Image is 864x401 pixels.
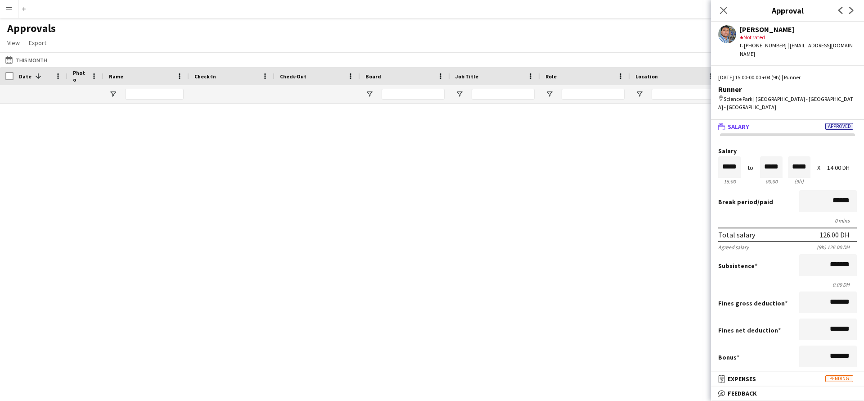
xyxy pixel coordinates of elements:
[825,123,853,130] span: Approved
[711,372,864,386] mat-expansion-panel-header: ExpensesPending
[109,73,123,80] span: Name
[728,389,757,397] span: Feedback
[635,73,658,80] span: Location
[817,244,857,251] div: (9h) 126.00 DH
[382,89,445,100] input: Board Filter Input
[711,5,864,16] h3: Approval
[562,89,625,100] input: Role Filter Input
[455,90,463,98] button: Open Filter Menu
[472,89,535,100] input: Job Title Filter Input
[718,217,857,224] div: 0 mins
[728,123,749,131] span: Salary
[718,281,857,288] div: 0.00 DH
[455,73,478,80] span: Job Title
[718,353,739,361] label: Bonus
[718,85,857,93] div: Runner
[4,55,49,65] button: This Month
[718,230,755,239] div: Total salary
[718,95,857,111] div: Science Park | [GEOGRAPHIC_DATA] - [GEOGRAPHIC_DATA] - [GEOGRAPHIC_DATA]
[718,198,773,206] label: /paid
[819,230,850,239] div: 126.00 DH
[718,299,787,307] label: Fines gross deduction
[760,178,783,185] div: 00:00
[718,244,749,251] div: Agreed salary
[740,41,857,58] div: t. [PHONE_NUMBER] | [EMAIL_ADDRESS][DOMAIN_NAME]
[109,90,117,98] button: Open Filter Menu
[817,164,820,171] div: X
[788,178,810,185] div: 9h
[825,375,853,382] span: Pending
[711,120,864,133] mat-expansion-panel-header: SalaryApproved
[545,90,553,98] button: Open Filter Menu
[73,69,87,83] span: Photo
[711,387,864,400] mat-expansion-panel-header: Feedback
[7,39,20,47] span: View
[652,89,715,100] input: Location Filter Input
[718,73,857,82] div: [DATE] 15:00-00:00 +04 (9h) | Runner
[740,25,857,33] div: [PERSON_NAME]
[718,178,741,185] div: 15:00
[718,326,781,334] label: Fines net deduction
[718,262,757,270] label: Subsistence
[740,33,857,41] div: Not rated
[635,90,643,98] button: Open Filter Menu
[365,73,381,80] span: Board
[718,198,757,206] span: Break period
[25,37,50,49] a: Export
[365,90,373,98] button: Open Filter Menu
[194,73,216,80] span: Check-In
[827,164,857,171] div: 14.00 DH
[29,39,46,47] span: Export
[747,164,753,171] div: to
[728,375,756,383] span: Expenses
[718,148,857,155] label: Salary
[545,73,557,80] span: Role
[125,89,184,100] input: Name Filter Input
[19,73,31,80] span: Date
[4,37,23,49] a: View
[280,73,306,80] span: Check-Out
